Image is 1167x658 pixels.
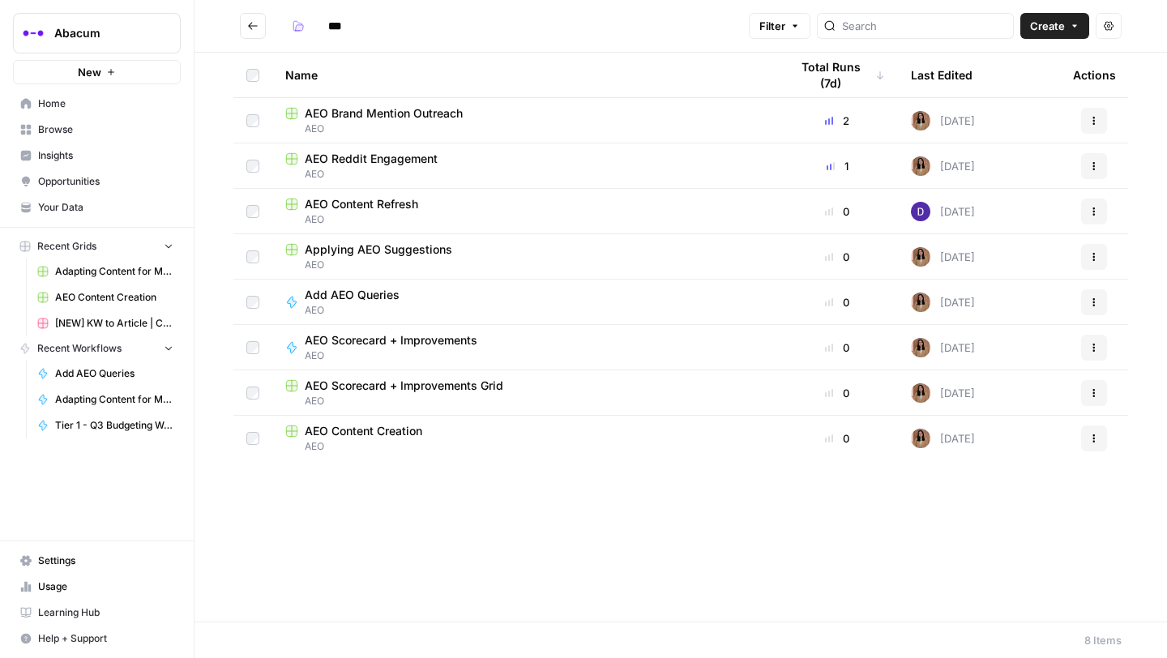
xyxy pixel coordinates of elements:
[13,194,181,220] a: Your Data
[911,429,930,448] img: jqqluxs4pyouhdpojww11bswqfcs
[13,60,181,84] button: New
[759,18,785,34] span: Filter
[911,247,975,267] div: [DATE]
[13,574,181,600] a: Usage
[911,247,930,267] img: jqqluxs4pyouhdpojww11bswqfcs
[305,151,438,167] span: AEO Reddit Engagement
[285,196,763,227] a: AEO Content RefreshAEO
[911,429,975,448] div: [DATE]
[78,64,101,80] span: New
[30,361,181,387] a: Add AEO Queries
[285,212,763,227] span: AEO
[911,293,975,312] div: [DATE]
[842,18,1007,34] input: Search
[13,626,181,652] button: Help + Support
[789,203,885,220] div: 0
[37,341,122,356] span: Recent Workflows
[30,412,181,438] a: Tier 1 - Q3 Budgeting Workflows
[38,605,173,620] span: Learning Hub
[30,284,181,310] a: AEO Content Creation
[285,241,763,272] a: Applying AEO SuggestionsAEO
[285,167,763,182] span: AEO
[13,234,181,258] button: Recent Grids
[789,113,885,129] div: 2
[38,200,173,215] span: Your Data
[911,202,975,221] div: [DATE]
[54,25,152,41] span: Abacum
[285,151,763,182] a: AEO Reddit EngagementAEO
[13,117,181,143] a: Browse
[1020,13,1089,39] button: Create
[911,53,972,97] div: Last Edited
[55,316,173,331] span: [NEW] KW to Article | Cohort Grid
[285,394,763,408] span: AEO
[285,423,763,454] a: AEO Content CreationAEO
[38,148,173,163] span: Insights
[749,13,810,39] button: Filter
[911,202,930,221] img: 6clbhjv5t98vtpq4yyt91utag0vy
[911,111,930,130] img: jqqluxs4pyouhdpojww11bswqfcs
[38,579,173,594] span: Usage
[911,338,975,357] div: [DATE]
[911,156,975,176] div: [DATE]
[285,439,763,454] span: AEO
[13,336,181,361] button: Recent Workflows
[13,548,181,574] a: Settings
[911,111,975,130] div: [DATE]
[55,264,173,279] span: Adapting Content for Microdemos Pages Grid
[30,387,181,412] a: Adapting Content for Microdemos Pages
[19,19,48,48] img: Abacum Logo
[30,310,181,336] a: [NEW] KW to Article | Cohort Grid
[305,303,413,318] span: AEO
[305,196,418,212] span: AEO Content Refresh
[38,122,173,137] span: Browse
[38,174,173,189] span: Opportunities
[13,143,181,169] a: Insights
[911,156,930,176] img: jqqluxs4pyouhdpojww11bswqfcs
[285,332,763,363] a: AEO Scorecard + ImprovementsAEO
[305,348,490,363] span: AEO
[305,287,400,303] span: Add AEO Queries
[285,53,763,97] div: Name
[911,338,930,357] img: jqqluxs4pyouhdpojww11bswqfcs
[305,105,463,122] span: AEO Brand Mention Outreach
[30,258,181,284] a: Adapting Content for Microdemos Pages Grid
[285,287,763,318] a: Add AEO QueriesAEO
[13,600,181,626] a: Learning Hub
[789,294,885,310] div: 0
[38,553,173,568] span: Settings
[55,290,173,305] span: AEO Content Creation
[911,383,975,403] div: [DATE]
[1084,632,1122,648] div: 8 Items
[13,169,181,194] a: Opportunities
[55,418,173,433] span: Tier 1 - Q3 Budgeting Workflows
[285,105,763,136] a: AEO Brand Mention OutreachAEO
[285,122,763,136] span: AEO
[789,340,885,356] div: 0
[789,158,885,174] div: 1
[38,96,173,111] span: Home
[789,385,885,401] div: 0
[38,631,173,646] span: Help + Support
[55,366,173,381] span: Add AEO Queries
[240,13,266,39] button: Go back
[789,430,885,446] div: 0
[789,249,885,265] div: 0
[1030,18,1065,34] span: Create
[911,383,930,403] img: jqqluxs4pyouhdpojww11bswqfcs
[37,239,96,254] span: Recent Grids
[305,378,503,394] span: AEO Scorecard + Improvements Grid
[789,53,885,97] div: Total Runs (7d)
[305,423,422,439] span: AEO Content Creation
[1073,53,1116,97] div: Actions
[911,293,930,312] img: jqqluxs4pyouhdpojww11bswqfcs
[305,332,477,348] span: AEO Scorecard + Improvements
[305,241,452,258] span: Applying AEO Suggestions
[285,378,763,408] a: AEO Scorecard + Improvements GridAEO
[285,258,763,272] span: AEO
[13,13,181,53] button: Workspace: Abacum
[55,392,173,407] span: Adapting Content for Microdemos Pages
[13,91,181,117] a: Home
